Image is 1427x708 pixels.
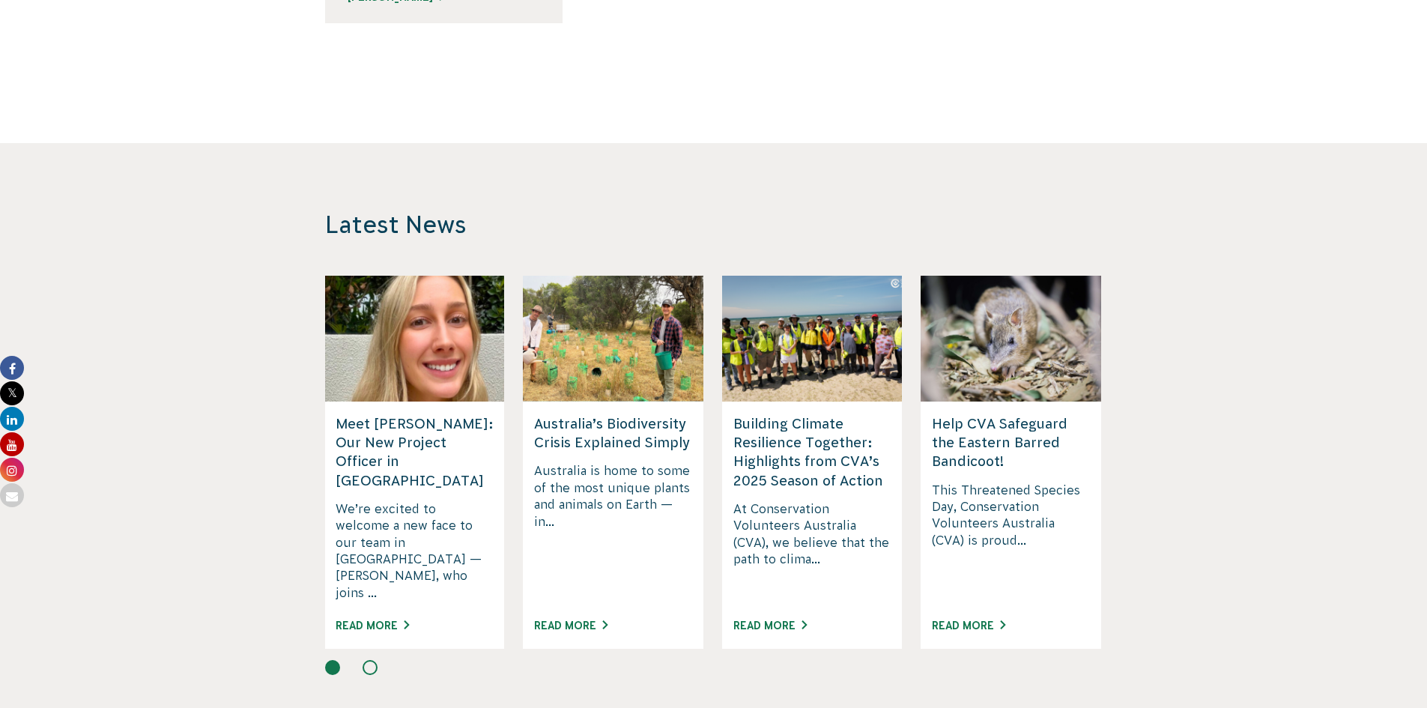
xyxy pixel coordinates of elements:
[325,211,900,240] h3: Latest News
[733,500,891,601] p: At Conservation Volunteers Australia (CVA), we believe that the path to clima...
[534,462,692,601] p: Australia is home to some of the most unique plants and animals on Earth — in...
[336,414,494,490] h5: Meet [PERSON_NAME]: Our New Project Officer in [GEOGRAPHIC_DATA]
[733,620,807,632] a: Read More
[932,620,1005,632] a: Read More
[932,414,1090,471] h5: Help CVA Safeguard the Eastern Barred Bandicoot!
[534,414,692,452] h5: Australia’s Biodiversity Crisis Explained Simply
[336,500,494,601] p: We’re excited to welcome a new face to our team in [GEOGRAPHIC_DATA] — [PERSON_NAME], who joins ...
[733,414,891,490] h5: Building Climate Resilience Together: Highlights from CVA’s 2025 Season of Action
[336,620,409,632] a: Read More
[932,482,1090,602] p: This Threatened Species Day, Conservation Volunteers Australia (CVA) is proud...
[534,620,608,632] a: Read More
